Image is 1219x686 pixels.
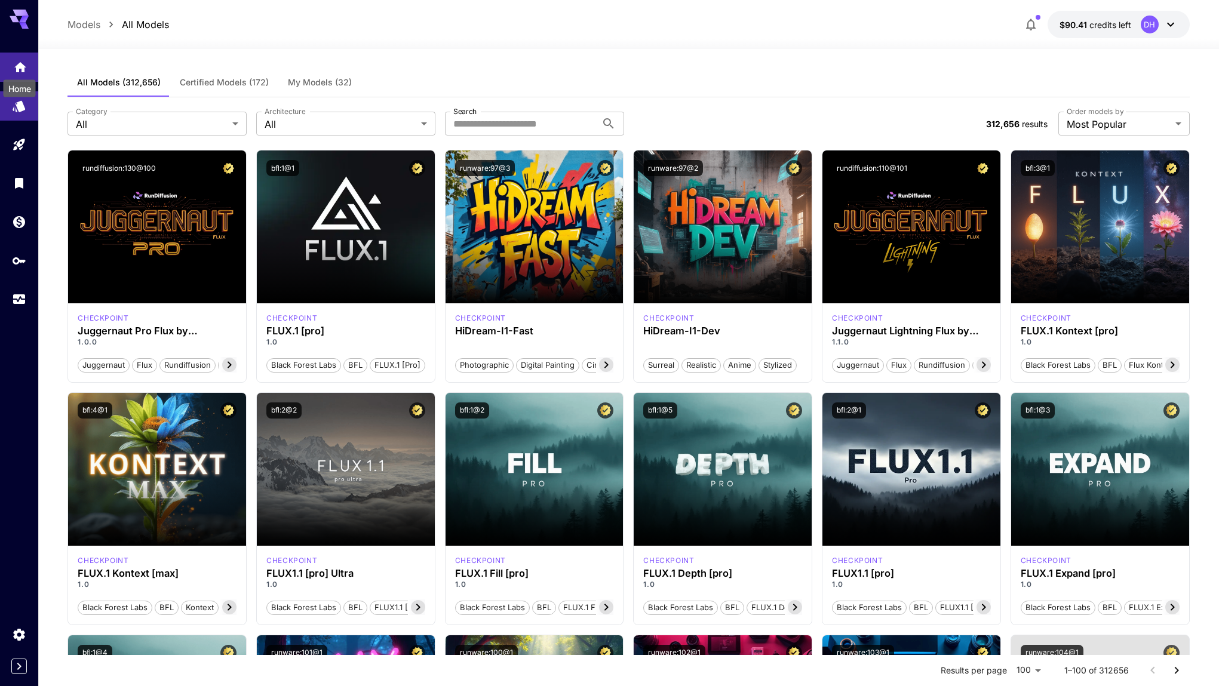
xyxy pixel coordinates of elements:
div: Wallet [12,214,26,229]
div: HiDream-I1-Fast [455,325,614,337]
button: Flux Kontext [1124,357,1180,373]
button: juggernaut [78,357,130,373]
span: juggernaut [833,359,883,371]
button: Realistic [681,357,721,373]
button: Black Forest Labs [1021,599,1095,615]
h3: Juggernaut Lightning Flux by RunDiffusion [832,325,991,337]
span: Black Forest Labs [1021,602,1095,614]
button: BFL [343,599,367,615]
span: Cinematic [582,359,627,371]
button: rundiffusion [914,357,970,373]
div: Home [13,56,27,71]
button: Black Forest Labs [266,357,341,373]
button: Certified Model – Vetted for best performance and includes a commercial license. [975,160,991,176]
span: 312,656 [986,119,1020,129]
button: Certified Model – Vetted for best performance and includes a commercial license. [597,160,613,176]
button: Certified Model – Vetted for best performance and includes a commercial license. [409,402,425,419]
h3: FLUX.1 Kontext [pro] [1021,325,1180,337]
span: BFL [1098,359,1121,371]
button: rundiffusion [159,357,216,373]
span: Flux Kontext [1125,359,1179,371]
button: Black Forest Labs [643,599,718,615]
span: Black Forest Labs [78,602,152,614]
span: FLUX.1 Fill [pro] [559,602,626,614]
p: checkpoint [78,555,128,566]
button: bfl:1@2 [455,402,489,419]
button: flux [886,357,911,373]
p: 1.0 [1021,337,1180,347]
button: flux [132,357,157,373]
span: Black Forest Labs [267,359,340,371]
span: Black Forest Labs [644,602,717,614]
div: FLUX.1 Kontext [max] [78,568,237,579]
button: Certified Model – Vetted for best performance and includes a commercial license. [220,402,237,419]
span: Surreal [644,359,678,371]
p: 1.0 [643,579,802,590]
span: FLUX1.1 [pro] [936,602,993,614]
h3: HiDream-I1-Dev [643,325,802,337]
span: BFL [1098,602,1121,614]
span: Black Forest Labs [833,602,906,614]
p: 1–100 of 312656 [1064,665,1129,676]
div: Library [12,176,26,190]
div: FLUX.1 [pro] [266,325,425,337]
button: Certified Model – Vetted for best performance and includes a commercial license. [1163,160,1180,176]
button: runware:102@1 [643,645,705,661]
p: 1.0 [266,579,425,590]
button: Certified Model – Vetted for best performance and includes a commercial license. [975,402,991,419]
h3: FLUX.1 Expand [pro] [1021,568,1180,579]
span: FLUX.1 Depth [pro] [747,602,826,614]
button: Certified Model – Vetted for best performance and includes a commercial license. [597,645,613,661]
div: HiDream Dev [643,313,694,324]
p: checkpoint [455,313,506,324]
button: BFL [532,599,556,615]
button: BFL [1098,599,1122,615]
h3: FLUX.1 Depth [pro] [643,568,802,579]
div: FLUX1.1 [pro] [832,568,991,579]
p: 1.0 [455,579,614,590]
button: BFL [343,357,367,373]
button: runware:97@2 [643,160,703,176]
span: Black Forest Labs [456,602,529,614]
button: runware:101@1 [266,645,327,661]
p: checkpoint [266,555,317,566]
div: DH [1141,16,1159,33]
div: API Keys [12,253,26,268]
span: BFL [533,602,555,614]
span: rundiffusion [914,359,969,371]
button: Certified Model – Vetted for best performance and includes a commercial license. [220,645,237,661]
a: All Models [122,17,169,32]
span: Kontext [182,602,218,614]
span: Certified Models (172) [180,77,269,88]
button: Certified Model – Vetted for best performance and includes a commercial license. [409,160,425,176]
span: Digital Painting [517,359,579,371]
p: 1.1.0 [832,337,991,347]
span: FLUX.1 [pro] [370,359,425,371]
p: checkpoint [643,313,694,324]
button: Black Forest Labs [78,599,152,615]
button: FLUX.1 Depth [pro] [747,599,827,615]
p: 1.0 [78,579,237,590]
button: runware:100@1 [455,645,518,661]
h3: Juggernaut Pro Flux by RunDiffusion [78,325,237,337]
span: BFL [155,602,178,614]
div: Usage [12,292,26,307]
button: Certified Model – Vetted for best performance and includes a commercial license. [786,160,802,176]
button: BFL [155,599,179,615]
button: Certified Model – Vetted for best performance and includes a commercial license. [409,645,425,661]
p: 1.0.0 [78,337,237,347]
span: All Models (312,656) [77,77,161,88]
button: bfl:1@3 [1021,402,1055,419]
div: Models [12,95,26,110]
button: pro [218,357,240,373]
span: Stylized [759,359,796,371]
button: Certified Model – Vetted for best performance and includes a commercial license. [1163,645,1180,661]
p: checkpoint [643,555,694,566]
span: Photographic [456,359,513,371]
p: checkpoint [832,313,883,324]
span: flux [133,359,156,371]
